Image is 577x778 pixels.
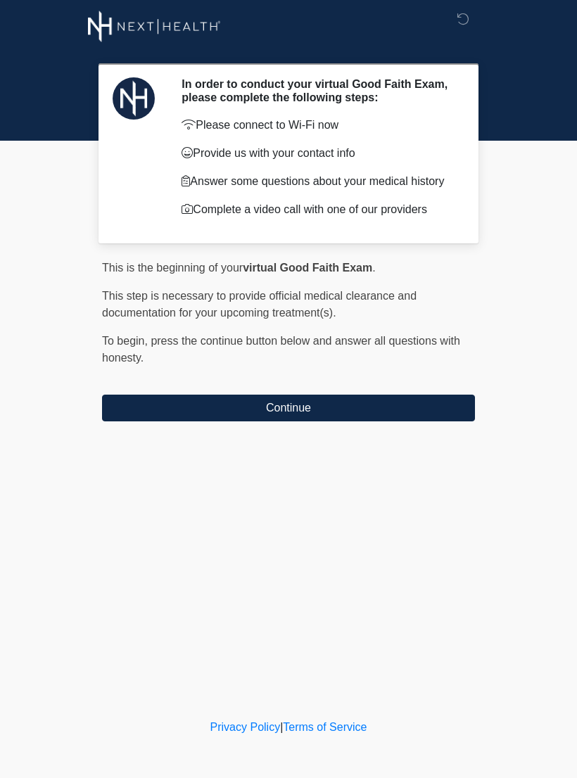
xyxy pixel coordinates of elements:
p: Provide us with your contact info [182,145,454,162]
button: Continue [102,395,475,421]
span: press the continue button below and answer all questions with honesty. [102,335,460,364]
a: Privacy Policy [210,721,281,733]
a: Terms of Service [283,721,367,733]
img: Agent Avatar [113,77,155,120]
h2: In order to conduct your virtual Good Faith Exam, please complete the following steps: [182,77,454,104]
a: | [280,721,283,733]
p: Answer some questions about your medical history [182,173,454,190]
strong: virtual Good Faith Exam [243,262,372,274]
span: . [372,262,375,274]
span: To begin, [102,335,151,347]
p: Complete a video call with one of our providers [182,201,454,218]
span: This is the beginning of your [102,262,243,274]
span: This step is necessary to provide official medical clearance and documentation for your upcoming ... [102,290,417,319]
img: Next-Health Montecito Logo [88,11,221,42]
p: Please connect to Wi-Fi now [182,117,454,134]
